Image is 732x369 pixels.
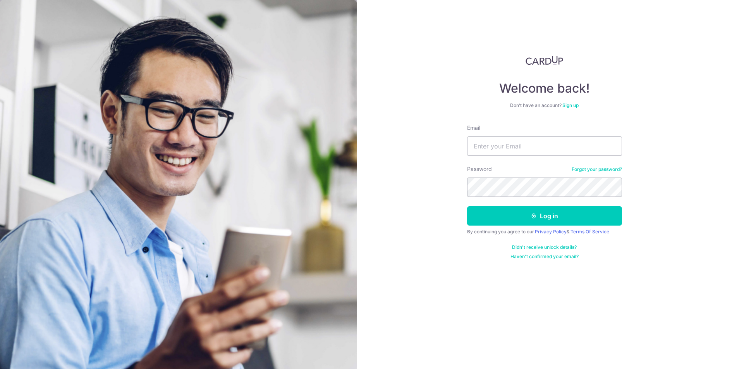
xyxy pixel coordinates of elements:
label: Password [467,165,492,173]
a: Privacy Policy [535,229,567,235]
a: Didn't receive unlock details? [512,244,577,250]
h4: Welcome back! [467,81,622,96]
a: Forgot your password? [572,166,622,172]
label: Email [467,124,480,132]
div: Don’t have an account? [467,102,622,109]
a: Sign up [562,102,579,108]
a: Haven't confirmed your email? [510,253,579,260]
div: By continuing you agree to our & [467,229,622,235]
input: Enter your Email [467,136,622,156]
button: Log in [467,206,622,226]
a: Terms Of Service [570,229,609,235]
img: CardUp Logo [526,56,564,65]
